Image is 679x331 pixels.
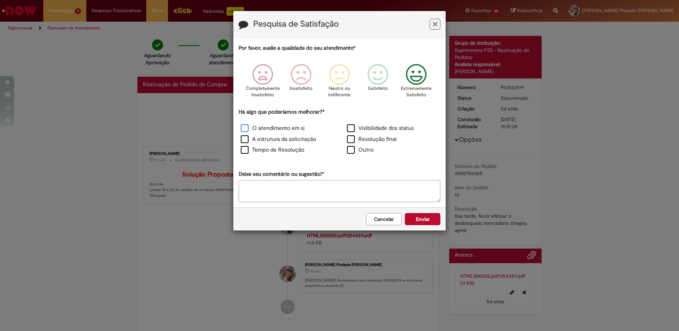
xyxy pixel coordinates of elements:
div: Há algo que poderíamos melhorar?* [239,108,440,156]
div: Completamente Insatisfeito [244,59,281,107]
label: Resolução final [347,135,397,143]
label: Outro [347,146,374,154]
div: Satisfeito [360,59,396,107]
p: Insatisfeito [290,85,313,92]
label: A estrutura da solicitação [241,135,316,143]
label: Visibilidade dos status [347,124,414,132]
button: Enviar [405,213,440,225]
label: Por favor, avalie a qualidade do seu atendimento* [239,44,355,52]
p: Completamente Insatisfeito [246,85,280,98]
div: Insatisfeito [283,59,319,107]
label: Deixe seu comentário ou sugestão!* [239,170,324,178]
button: Cancelar [366,213,402,225]
div: Extremamente Satisfeito [398,59,434,107]
label: O atendimento em si [241,124,305,132]
p: Satisfeito [368,85,388,92]
p: Neutro ou indiferente [327,85,352,98]
label: Tempo de Resolução [241,146,304,154]
div: Neutro ou indiferente [321,59,358,107]
label: Pesquisa de Satisfação [253,20,339,29]
p: Extremamente Satisfeito [401,85,431,98]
